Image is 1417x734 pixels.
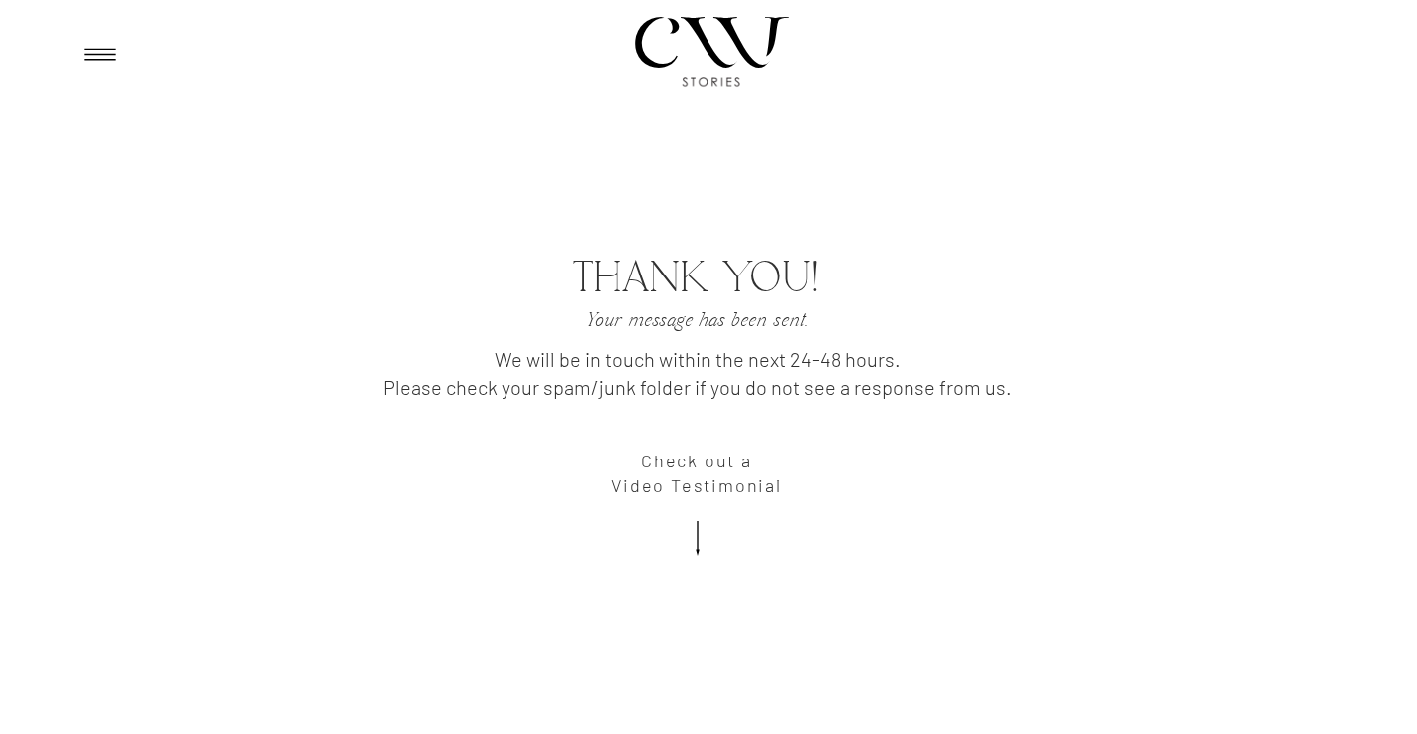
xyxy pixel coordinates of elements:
[556,256,837,307] h2: Thank you!
[579,311,815,345] a: Your message has been sent.
[309,345,1085,403] h2: We will be in touch within the next 24-48 hours. Please check your spam/junk folder if you do not...
[538,449,855,473] h2: Check out a Video Testimonial
[629,7,793,62] h1: cw
[538,449,855,473] a: Check out aVideo Testimonial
